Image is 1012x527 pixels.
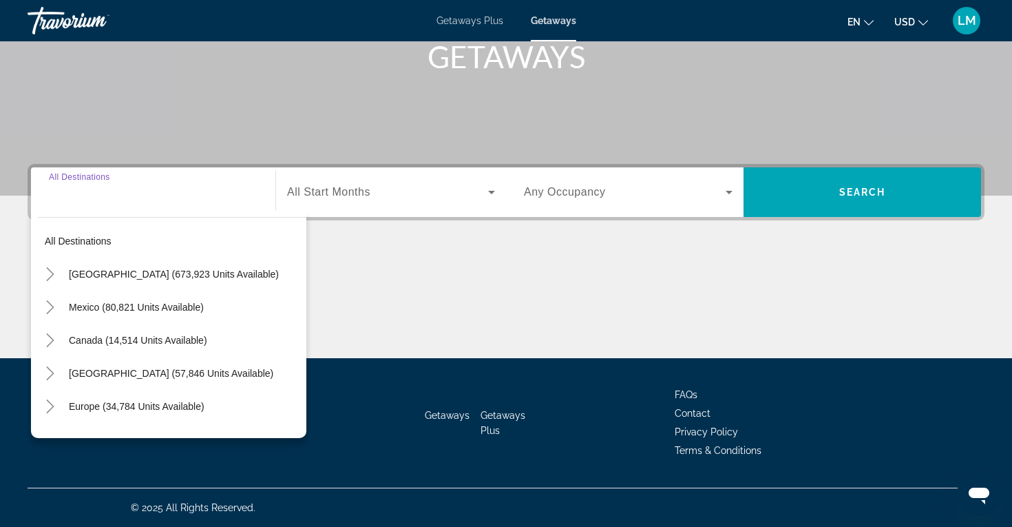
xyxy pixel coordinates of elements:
button: Toggle United States (673,923 units available) [38,262,62,287]
div: Search widget [31,167,981,217]
button: Change language [847,12,874,32]
a: Getaways Plus [481,410,525,436]
a: Terms & Conditions [675,445,761,456]
a: Getaways [531,15,576,26]
a: Privacy Policy [675,426,738,437]
button: [GEOGRAPHIC_DATA] (673,923 units available) [62,262,306,287]
button: Mexico (80,821 units available) [62,295,306,320]
button: User Menu [949,6,984,35]
span: [GEOGRAPHIC_DATA] (673,923 units available) [69,269,279,280]
span: [GEOGRAPHIC_DATA] (57,846 units available) [69,368,273,379]
button: Australia (3,129 units available) [62,427,306,452]
button: Toggle Caribbean & Atlantic Islands (57,846 units available) [38,362,62,386]
span: USD [894,17,915,28]
span: LM [958,14,976,28]
span: All Destinations [49,172,110,181]
a: Getaways [425,410,470,421]
span: Any Occupancy [524,186,606,198]
span: Search [839,187,886,198]
a: Travorium [28,3,165,39]
iframe: Button to launch messaging window [957,472,1001,516]
span: © 2025 All Rights Reserved. [131,502,255,513]
span: Canada (14,514 units available) [69,335,207,346]
button: Toggle Canada (14,514 units available) [38,329,62,353]
button: [GEOGRAPHIC_DATA] (57,846 units available) [62,361,306,386]
button: Change currency [894,12,928,32]
button: Europe (34,784 units available) [62,394,306,419]
a: FAQs [675,389,697,400]
span: All Start Months [287,186,370,198]
button: Toggle Mexico (80,821 units available) [38,296,62,320]
span: Mexico (80,821 units available) [69,302,204,313]
button: Search [744,167,981,217]
a: Contact [675,408,710,419]
button: All destinations [38,229,306,254]
span: Europe (34,784 units available) [69,401,204,412]
button: Toggle Australia (3,129 units available) [38,428,62,452]
button: Canada (14,514 units available) [62,328,306,353]
span: en [847,17,861,28]
button: Toggle Europe (34,784 units available) [38,395,62,419]
span: All destinations [45,236,112,247]
a: Getaways Plus [436,15,503,26]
